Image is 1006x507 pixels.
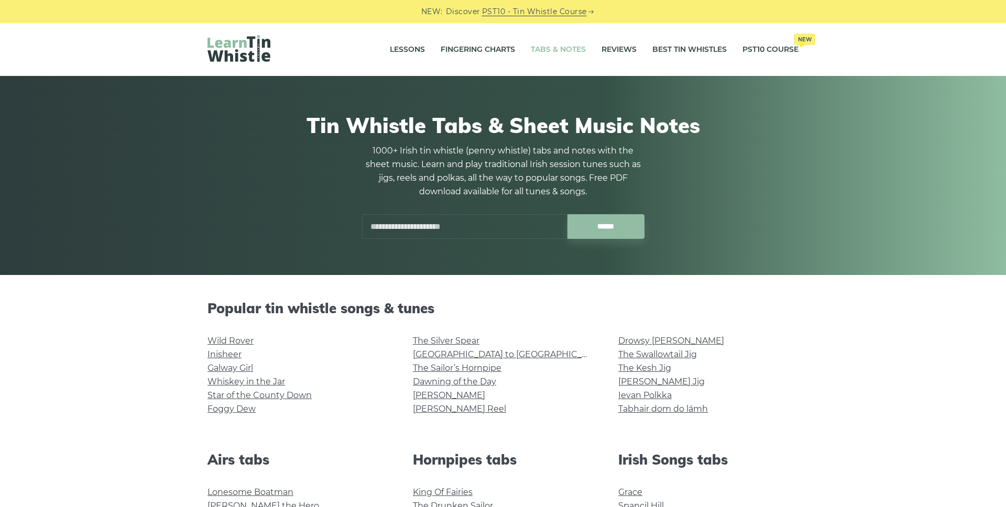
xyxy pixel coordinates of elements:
[618,487,642,497] a: Grace
[794,34,815,45] span: New
[618,451,799,468] h2: Irish Songs tabs
[390,37,425,63] a: Lessons
[652,37,727,63] a: Best Tin Whistles
[207,404,256,414] a: Foggy Dew
[618,363,671,373] a: The Kesh Jig
[207,487,293,497] a: Lonesome Boatman
[207,363,253,373] a: Galway Girl
[602,37,637,63] a: Reviews
[413,390,485,400] a: [PERSON_NAME]
[742,37,799,63] a: PST10 CourseNew
[207,390,312,400] a: Star of the County Down
[618,349,697,359] a: The Swallowtail Jig
[207,35,270,62] img: LearnTinWhistle.com
[207,377,285,387] a: Whiskey in the Jar
[413,487,473,497] a: King Of Fairies
[207,113,799,138] h1: Tin Whistle Tabs & Sheet Music Notes
[207,451,388,468] h2: Airs tabs
[413,363,501,373] a: The Sailor’s Hornpipe
[618,390,672,400] a: Ievan Polkka
[618,377,705,387] a: [PERSON_NAME] Jig
[362,144,644,199] p: 1000+ Irish tin whistle (penny whistle) tabs and notes with the sheet music. Learn and play tradi...
[413,336,479,346] a: The Silver Spear
[413,451,593,468] h2: Hornpipes tabs
[413,377,496,387] a: Dawning of the Day
[618,336,724,346] a: Drowsy [PERSON_NAME]
[618,404,708,414] a: Tabhair dom do lámh
[413,404,506,414] a: [PERSON_NAME] Reel
[207,300,799,316] h2: Popular tin whistle songs & tunes
[531,37,586,63] a: Tabs & Notes
[207,349,242,359] a: Inisheer
[413,349,606,359] a: [GEOGRAPHIC_DATA] to [GEOGRAPHIC_DATA]
[441,37,515,63] a: Fingering Charts
[207,336,254,346] a: Wild Rover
